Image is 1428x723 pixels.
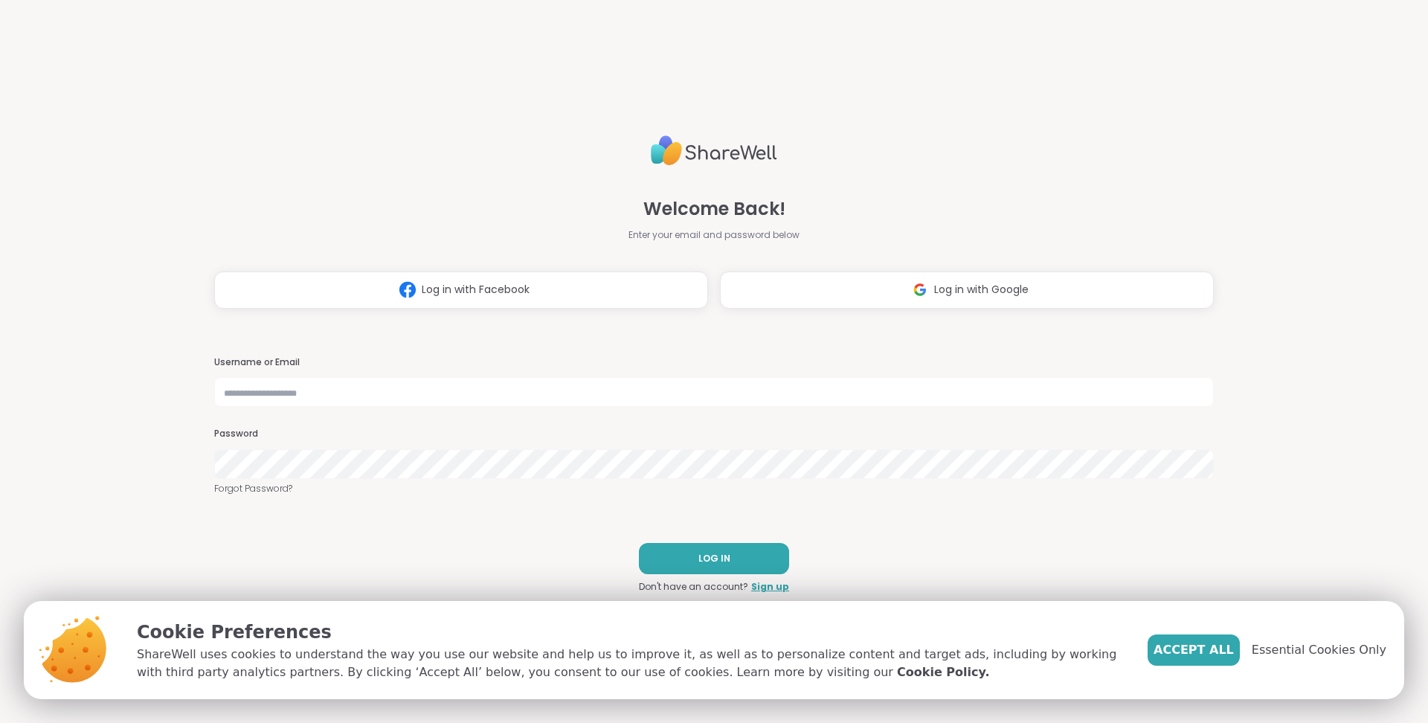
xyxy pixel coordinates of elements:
[698,552,730,565] span: LOG IN
[628,228,800,242] span: Enter your email and password below
[393,276,422,303] img: ShareWell Logomark
[906,276,934,303] img: ShareWell Logomark
[720,271,1214,309] button: Log in with Google
[897,663,989,681] a: Cookie Policy.
[639,543,789,574] button: LOG IN
[643,196,785,222] span: Welcome Back!
[1148,634,1240,666] button: Accept All
[751,580,789,594] a: Sign up
[137,619,1124,646] p: Cookie Preferences
[934,282,1029,298] span: Log in with Google
[639,580,748,594] span: Don't have an account?
[214,271,708,309] button: Log in with Facebook
[1154,641,1234,659] span: Accept All
[422,282,530,298] span: Log in with Facebook
[1252,641,1386,659] span: Essential Cookies Only
[214,428,1214,440] h3: Password
[137,646,1124,681] p: ShareWell uses cookies to understand the way you use our website and help us to improve it, as we...
[214,356,1214,369] h3: Username or Email
[651,129,777,172] img: ShareWell Logo
[214,482,1214,495] a: Forgot Password?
